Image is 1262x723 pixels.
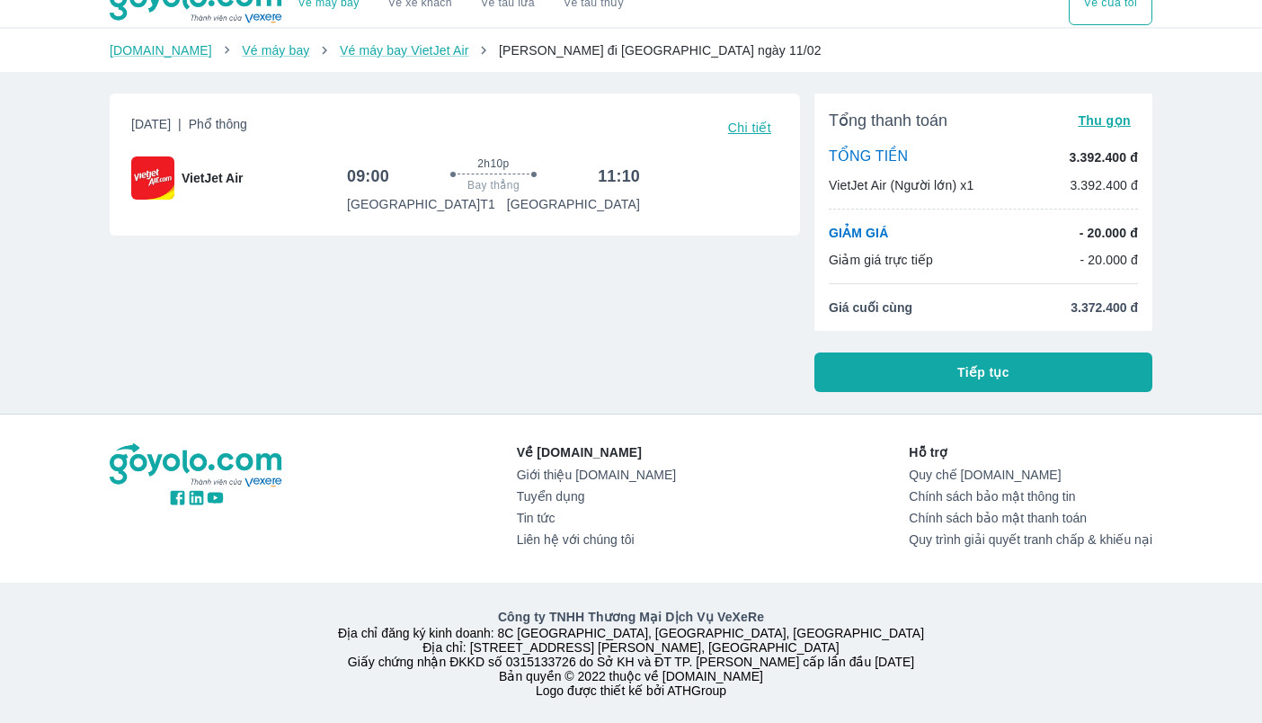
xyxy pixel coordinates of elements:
[829,299,912,317] span: Giá cuối cùng
[909,489,1152,504] a: Chính sách bảo mật thông tin
[182,169,243,187] span: VietJet Air
[909,468,1152,482] a: Quy chế [DOMAIN_NAME]
[110,41,1152,59] nav: breadcrumb
[517,443,676,461] p: Về [DOMAIN_NAME]
[829,224,888,242] p: GIẢM GIÁ
[814,353,1152,392] button: Tiếp tục
[829,176,973,194] p: VietJet Air (Người lớn) x1
[517,489,676,504] a: Tuyển dụng
[467,178,520,192] span: Bay thẳng
[1070,176,1138,194] p: 3.392.400 đ
[189,117,247,131] span: Phổ thông
[909,511,1152,525] a: Chính sách bảo mật thanh toán
[829,251,933,269] p: Giảm giá trực tiếp
[347,195,495,213] p: [GEOGRAPHIC_DATA] T1
[829,110,947,131] span: Tổng thanh toán
[517,511,676,525] a: Tin tức
[517,532,676,547] a: Liên hệ với chúng tôi
[517,468,676,482] a: Giới thiệu [DOMAIN_NAME]
[829,147,908,167] p: TỔNG TIỀN
[113,608,1149,626] p: Công ty TNHH Thương Mại Dịch Vụ VeXeRe
[110,43,212,58] a: [DOMAIN_NAME]
[1078,113,1131,128] span: Thu gọn
[1071,299,1138,317] span: 3.372.400 đ
[1071,108,1138,133] button: Thu gọn
[909,532,1152,547] a: Quy trình giải quyết tranh chấp & khiếu nại
[178,117,182,131] span: |
[477,156,509,171] span: 2h10p
[507,195,640,213] p: [GEOGRAPHIC_DATA]
[131,115,247,140] span: [DATE]
[340,43,468,58] a: Vé máy bay VietJet Air
[1070,148,1138,166] p: 3.392.400 đ
[242,43,309,58] a: Vé máy bay
[957,363,1009,381] span: Tiếp tục
[499,43,822,58] span: [PERSON_NAME] đi [GEOGRAPHIC_DATA] ngày 11/02
[598,165,640,187] h6: 11:10
[909,443,1152,461] p: Hỗ trợ
[728,120,771,135] span: Chi tiết
[347,165,389,187] h6: 09:00
[110,443,284,488] img: logo
[99,608,1163,698] div: Địa chỉ đăng ký kinh doanh: 8C [GEOGRAPHIC_DATA], [GEOGRAPHIC_DATA], [GEOGRAPHIC_DATA] Địa chỉ: [...
[1080,224,1138,242] p: - 20.000 đ
[721,115,778,140] button: Chi tiết
[1080,251,1138,269] p: - 20.000 đ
